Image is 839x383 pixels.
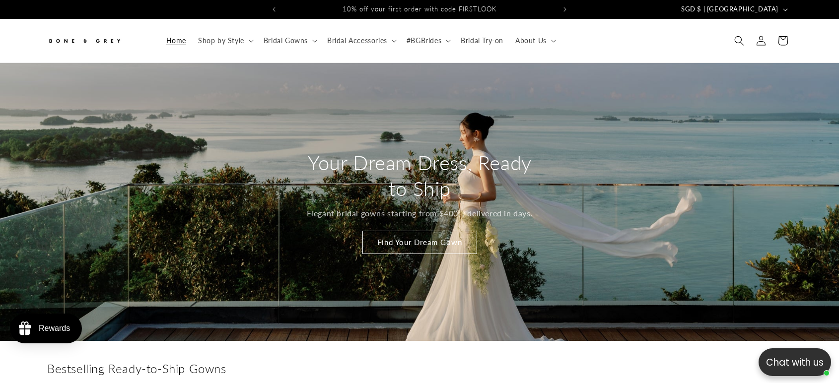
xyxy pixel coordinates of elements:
span: About Us [515,36,547,45]
summary: #BGBrides [401,30,455,51]
a: Find Your Dream Gown [362,231,477,254]
summary: About Us [509,30,560,51]
a: Bone and Grey Bridal [44,29,150,53]
span: Home [166,36,186,45]
img: Bone and Grey Bridal [47,33,122,49]
h2: Bestselling Ready-to-Ship Gowns [47,361,792,376]
summary: Bridal Accessories [321,30,401,51]
a: Home [160,30,192,51]
a: Bridal Try-on [455,30,509,51]
summary: Bridal Gowns [258,30,321,51]
span: Bridal Gowns [264,36,308,45]
span: 10% off your first order with code FIRSTLOOK [343,5,496,13]
span: SGD $ | [GEOGRAPHIC_DATA] [681,4,778,14]
p: Elegant bridal gowns starting from $400, , delivered in days. [306,206,533,221]
span: Shop by Style [198,36,244,45]
div: Rewards [39,324,70,333]
button: Open chatbox [759,348,831,376]
span: Bridal Accessories [327,36,387,45]
p: Chat with us [759,355,831,370]
summary: Search [728,30,750,52]
summary: Shop by Style [192,30,258,51]
h2: Your Dream Dress, Ready to Ship [302,150,538,201]
span: Bridal Try-on [461,36,503,45]
span: #BGBrides [407,36,441,45]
